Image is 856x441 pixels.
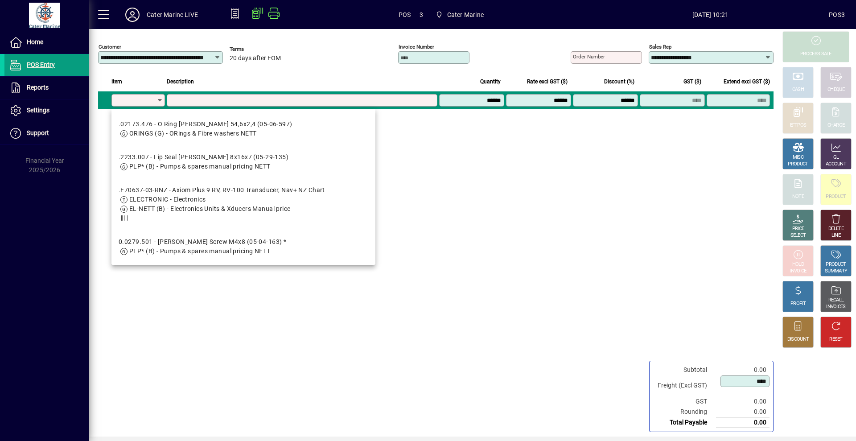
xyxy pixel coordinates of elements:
[129,130,257,137] span: ORINGS (G) - ORings & Fibre washers NETT
[792,226,804,232] div: PRICE
[827,122,845,129] div: CHARGE
[129,196,206,203] span: ELECTRONIC - Electronics
[826,304,845,310] div: INVOICES
[4,77,89,99] a: Reports
[800,51,831,58] div: PROCESS SALE
[119,185,325,195] div: .E70637-03-RNZ - Axiom Plus 9 RV, RV-100 Transducer, Nav+ NZ Chart
[420,8,423,22] span: 3
[653,417,716,428] td: Total Payable
[829,8,845,22] div: POS3
[111,178,375,230] mat-option: .E70637-03-RNZ - Axiom Plus 9 RV, RV-100 Transducer, Nav+ NZ Chart
[792,87,804,93] div: CASH
[27,61,55,68] span: POS Entry
[129,163,271,170] span: PLP* (B) - Pumps & spares manual pricing NETT
[653,396,716,407] td: GST
[592,8,829,22] span: [DATE] 10:21
[27,107,49,114] span: Settings
[399,8,411,22] span: POS
[119,152,288,162] div: .2233.007 - Lip Seal [PERSON_NAME] 8x16x7 (05-29-135)
[683,77,701,87] span: GST ($)
[792,194,804,200] div: NOTE
[480,77,501,87] span: Quantity
[4,122,89,144] a: Support
[724,77,770,87] span: Extend excl GST ($)
[792,261,804,268] div: HOLD
[4,99,89,122] a: Settings
[432,7,487,23] span: Cater Marine
[129,247,271,255] span: PLP* (B) - Pumps & spares manual pricing NETT
[399,44,434,50] mat-label: Invoice number
[649,44,671,50] mat-label: Sales rep
[793,154,803,161] div: MISC
[790,301,806,307] div: PROFIT
[826,194,846,200] div: PRODUCT
[527,77,568,87] span: Rate excl GST ($)
[790,232,806,239] div: SELECT
[828,297,844,304] div: RECALL
[111,230,375,263] mat-option: 0.0279.501 - Johnson Screw M4x8 (05-04-163) *
[833,154,839,161] div: GL
[119,120,292,129] div: .02173.476 - O Ring [PERSON_NAME] 54,6x2,4 (05-06-597)
[829,336,843,343] div: RESET
[788,161,808,168] div: PRODUCT
[653,365,716,375] td: Subtotal
[27,84,49,91] span: Reports
[119,237,286,247] div: 0.0279.501 - [PERSON_NAME] Screw M4x8 (05-04-163) *
[826,161,846,168] div: ACCOUNT
[111,112,375,145] mat-option: .02173.476 - O Ring Johnson 54,6x2,4 (05-06-597)
[825,268,847,275] div: SUMMARY
[118,7,147,23] button: Profile
[129,205,291,212] span: EL-NETT (B) - Electronics Units & Xducers Manual price
[716,396,770,407] td: 0.00
[27,129,49,136] span: Support
[826,261,846,268] div: PRODUCT
[653,375,716,396] td: Freight (Excl GST)
[604,77,634,87] span: Discount (%)
[573,54,605,60] mat-label: Order number
[230,55,281,62] span: 20 days after EOM
[111,77,122,87] span: Item
[4,31,89,54] a: Home
[167,77,194,87] span: Description
[716,417,770,428] td: 0.00
[790,268,806,275] div: INVOICE
[831,232,840,239] div: LINE
[230,46,283,52] span: Terms
[147,8,198,22] div: Cater Marine LIVE
[111,145,375,178] mat-option: .2233.007 - Lip Seal Johnson 8x16x7 (05-29-135)
[653,407,716,417] td: Rounding
[827,87,844,93] div: CHEQUE
[99,44,121,50] mat-label: Customer
[790,122,807,129] div: EFTPOS
[447,8,484,22] span: Cater Marine
[828,226,844,232] div: DELETE
[111,263,375,296] mat-option: 0.2172.142 - O Ring Johnson 90x2,5 (05-06-503)
[27,38,43,45] span: Home
[787,336,809,343] div: DISCOUNT
[716,407,770,417] td: 0.00
[716,365,770,375] td: 0.00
